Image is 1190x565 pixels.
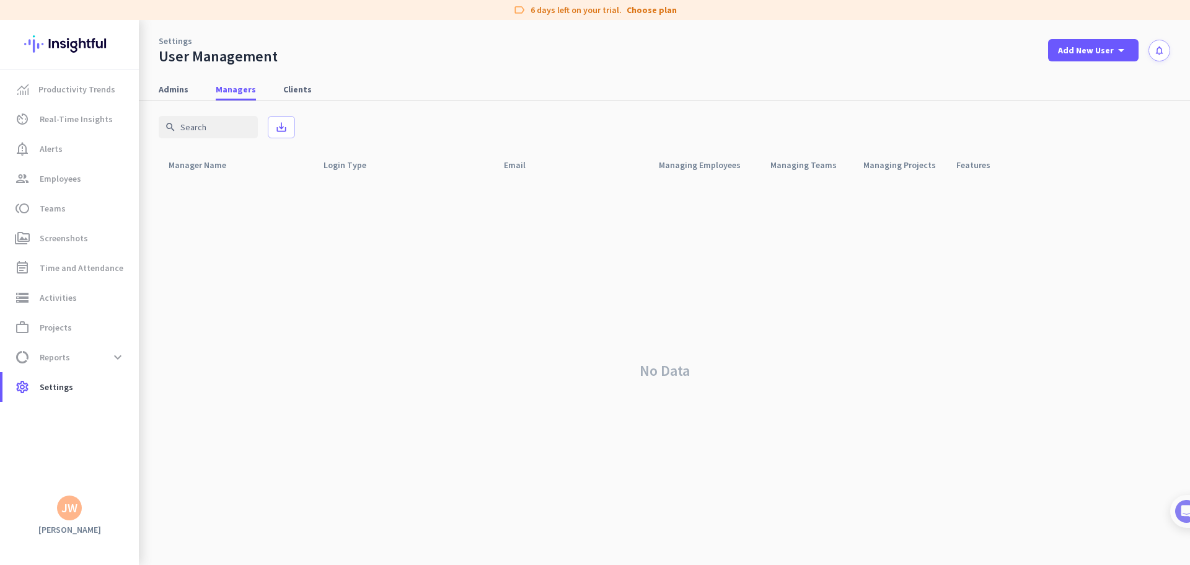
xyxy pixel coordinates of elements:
a: menu-itemProductivity Trends [2,74,139,104]
span: Alerts [40,141,63,156]
span: Projects [40,320,72,335]
img: Insightful logo [24,20,115,68]
input: Search [159,116,258,138]
button: expand_more [107,346,129,368]
a: tollTeams [2,194,139,223]
span: Real-Time Insights [40,112,113,127]
span: Managers [216,83,256,96]
a: work_outlineProjects [2,313,139,342]
span: Teams [40,201,66,216]
a: storageActivities [2,283,139,313]
i: notification_important [15,141,30,156]
div: Manager Name [169,156,241,174]
i: label [513,4,526,16]
a: Choose plan [627,4,677,16]
i: storage [15,290,30,305]
button: Add New Userarrow_drop_down [1048,39,1139,61]
span: Employees [40,171,81,186]
span: Activities [40,290,77,305]
div: Email [504,156,540,174]
i: data_usage [15,350,30,365]
a: perm_mediaScreenshots [2,223,139,253]
a: notification_importantAlerts [2,134,139,164]
a: av_timerReal-Time Insights [2,104,139,134]
span: Reports [40,350,70,365]
i: save_alt [275,121,288,133]
span: Add New User [1058,44,1114,56]
a: event_noteTime and Attendance [2,253,139,283]
div: Features [956,156,1005,174]
span: Time and Attendance [40,260,123,275]
div: Managing Employees [659,156,756,174]
i: work_outline [15,320,30,335]
button: notifications [1148,40,1170,61]
span: Settings [40,380,73,394]
div: Login Type [324,156,381,174]
i: av_timer [15,112,30,127]
span: Screenshots [40,231,88,246]
i: notifications [1154,45,1165,56]
i: perm_media [15,231,30,246]
i: group [15,171,30,186]
a: groupEmployees [2,164,139,194]
button: save_alt [268,116,295,138]
div: Managing Projects [863,156,946,174]
div: Managing Teams [770,156,852,174]
img: menu-item [17,84,29,95]
span: Admins [159,83,188,96]
a: settingsSettings [2,372,139,402]
div: JW [61,502,77,514]
i: settings [15,380,30,394]
div: No Data [159,177,1170,565]
div: User Management [159,47,278,66]
i: search [165,122,176,133]
a: Settings [159,35,192,47]
i: arrow_drop_down [1114,43,1129,58]
i: event_note [15,260,30,275]
a: data_usageReportsexpand_more [2,342,139,372]
span: Productivity Trends [38,82,115,97]
span: Clients [283,83,312,96]
i: toll [15,201,30,216]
